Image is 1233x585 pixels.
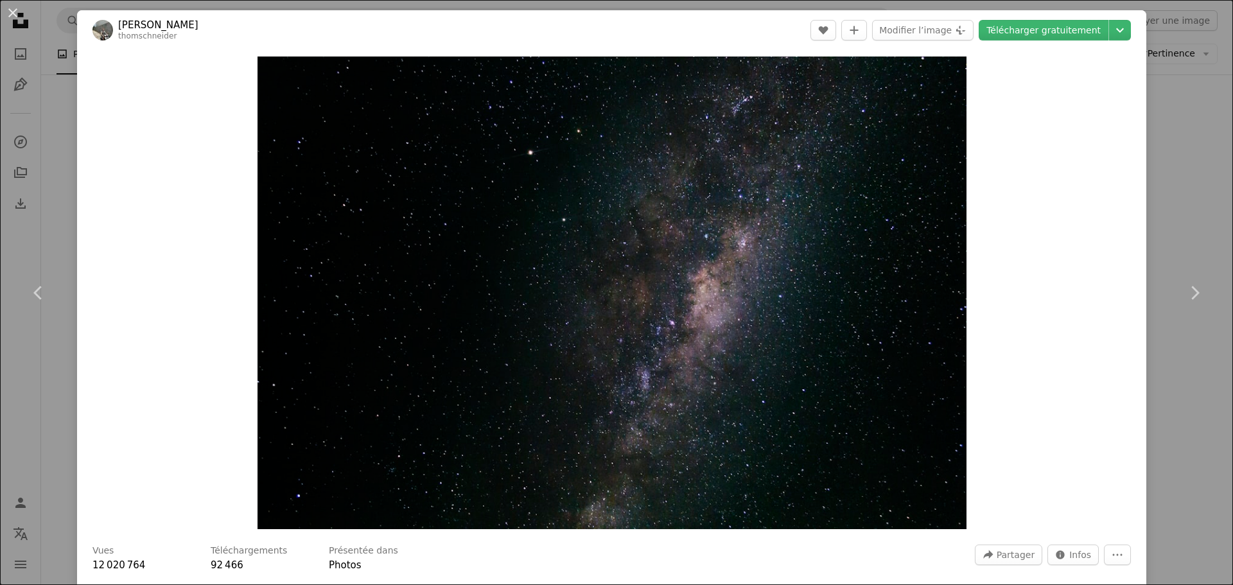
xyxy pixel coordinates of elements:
[872,20,974,40] button: Modifier l’image
[258,57,966,529] button: Zoom sur cette image
[92,545,114,557] h3: Vues
[810,20,836,40] button: J’aime
[211,545,287,557] h3: Téléchargements
[1069,545,1091,564] span: Infos
[975,545,1042,565] button: Partager cette image
[997,545,1035,564] span: Partager
[118,31,177,40] a: thomschneider
[329,559,362,571] a: Photos
[1104,545,1131,565] button: Plus d’actions
[841,20,867,40] button: Ajouter à la collection
[118,19,198,31] a: [PERSON_NAME]
[92,559,145,571] span: 12 020 764
[258,57,966,529] img: galaxie pendant la nuit
[1047,545,1099,565] button: Statistiques de cette image
[979,20,1108,40] a: Télécharger gratuitement
[1109,20,1131,40] button: Choisissez la taille de téléchargement
[1156,231,1233,354] a: Suivant
[329,545,398,557] h3: Présentée dans
[92,20,113,40] img: Accéder au profil de Thom Schneider
[211,559,243,571] span: 92 466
